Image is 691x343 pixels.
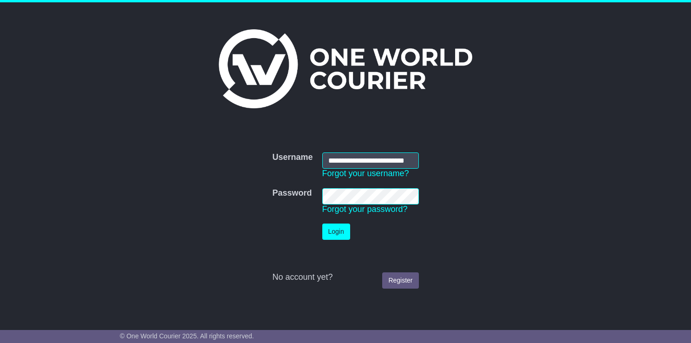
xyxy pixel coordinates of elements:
[120,332,254,340] span: © One World Courier 2025. All rights reserved.
[272,152,313,163] label: Username
[322,169,409,178] a: Forgot your username?
[219,29,472,108] img: One World
[272,188,312,198] label: Password
[272,272,418,283] div: No account yet?
[382,272,418,289] a: Register
[322,204,408,214] a: Forgot your password?
[322,224,350,240] button: Login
